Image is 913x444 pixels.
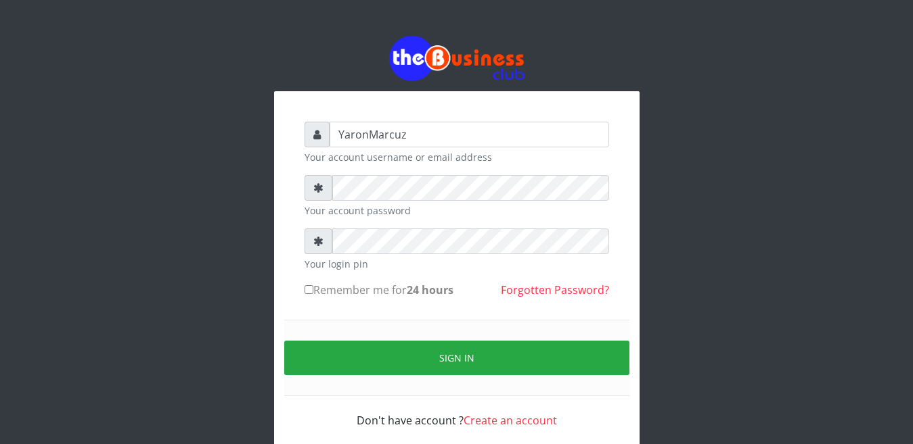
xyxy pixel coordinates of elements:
[305,396,609,428] div: Don't have account ?
[305,285,313,294] input: Remember me for24 hours
[501,282,609,297] a: Forgotten Password?
[284,341,629,375] button: Sign in
[464,413,557,428] a: Create an account
[305,150,609,164] small: Your account username or email address
[305,257,609,271] small: Your login pin
[407,282,453,297] b: 24 hours
[305,203,609,218] small: Your account password
[305,282,453,298] label: Remember me for
[330,122,609,147] input: Username or email address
